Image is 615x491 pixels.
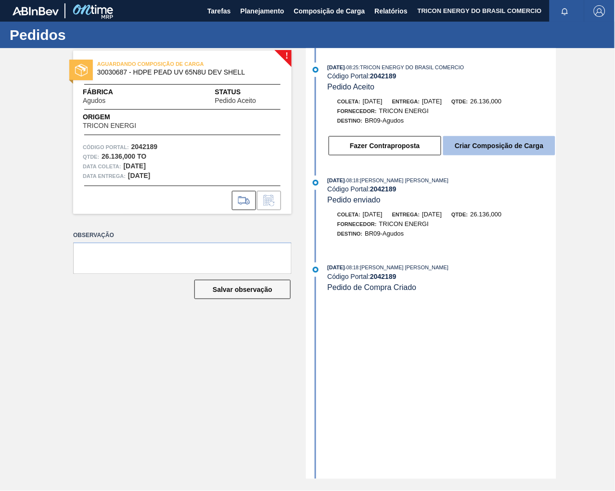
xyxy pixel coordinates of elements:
[365,230,404,237] span: BR09-Agudos
[379,107,429,114] span: TRICON ENERGI
[392,99,420,104] span: Entrega:
[328,177,345,183] span: [DATE]
[83,142,129,152] span: Código Portal:
[75,64,88,76] img: status
[337,212,360,217] span: Coleta:
[131,143,158,151] strong: 2042189
[257,191,281,210] div: Informar alteração no pedido
[365,117,404,124] span: BR09-Agudos
[13,7,59,15] img: TNhmsLtSVTkK8tSr43FrP2fwEKptu5GPRR3wAAAABJRU5ErkJggg==
[83,171,126,181] span: Data entrega:
[313,180,319,186] img: atual
[83,112,164,122] span: Origem
[313,267,319,273] img: atual
[550,4,580,18] button: Notificações
[97,59,232,69] span: AGUARDANDO COMPOSIÇÃO DE CARGA
[359,64,464,70] span: : TRICON ENERGY DO BRASIL COMERCIO
[370,185,397,193] strong: 2042189
[73,228,292,242] label: Observação
[363,211,383,218] span: [DATE]
[345,65,359,70] span: - 08:25
[194,280,291,299] button: Salvar observação
[359,177,448,183] span: : [PERSON_NAME] [PERSON_NAME]
[370,273,397,280] strong: 2042189
[345,265,359,270] span: - 08:18
[443,136,555,155] button: Criar Composição de Carga
[329,136,441,155] button: Fazer Contraproposta
[359,264,448,270] span: : [PERSON_NAME] [PERSON_NAME]
[313,67,319,73] img: atual
[207,5,231,17] span: Tarefas
[124,162,146,170] strong: [DATE]
[337,118,363,124] span: Destino:
[102,152,146,160] strong: 26.136,000 TO
[451,99,468,104] span: Qtde:
[232,191,256,210] div: Ir para Composição de Carga
[328,196,381,204] span: Pedido enviado
[328,185,556,193] div: Código Portal:
[328,283,417,291] span: Pedido de Compra Criado
[422,211,442,218] span: [DATE]
[337,99,360,104] span: Coleta:
[328,72,556,80] div: Código Portal:
[451,212,468,217] span: Qtde:
[363,98,383,105] span: [DATE]
[83,97,105,104] span: Agudos
[328,264,345,270] span: [DATE]
[215,87,282,97] span: Status
[392,212,420,217] span: Entrega:
[379,220,429,227] span: TRICON ENERGI
[83,87,136,97] span: Fábrica
[97,69,272,76] span: 30030687 - HDPE PEAD UV 65N8U DEV SHELL
[294,5,365,17] span: Composição de Carga
[328,273,556,280] div: Código Portal:
[370,72,397,80] strong: 2042189
[128,172,150,179] strong: [DATE]
[328,64,345,70] span: [DATE]
[83,162,121,171] span: Data coleta:
[337,108,377,114] span: Fornecedor:
[83,122,136,129] span: TRICON ENERGI
[594,5,605,17] img: Logout
[375,5,408,17] span: Relatórios
[215,97,256,104] span: Pedido Aceito
[83,152,99,162] span: Qtde :
[337,221,377,227] span: Fornecedor:
[328,83,375,91] span: Pedido Aceito
[471,98,502,105] span: 26.136,000
[422,98,442,105] span: [DATE]
[345,178,359,183] span: - 08:18
[471,211,502,218] span: 26.136,000
[337,231,363,237] span: Destino:
[241,5,284,17] span: Planejamento
[10,29,180,40] h1: Pedidos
